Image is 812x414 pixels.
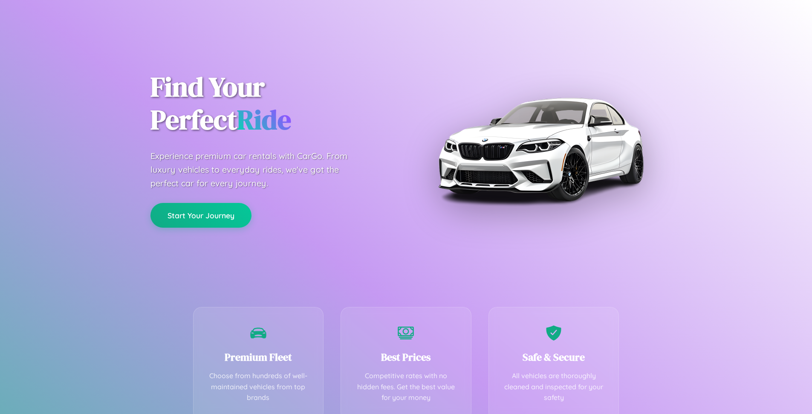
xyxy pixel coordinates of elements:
p: Experience premium car rentals with CarGo. From luxury vehicles to everyday rides, we've got the ... [150,149,364,190]
h1: Find Your Perfect [150,71,393,136]
h3: Premium Fleet [206,350,311,364]
img: Premium BMW car rental vehicle [434,43,647,256]
p: Competitive rates with no hidden fees. Get the best value for your money [354,371,458,403]
span: Ride [237,101,291,138]
h3: Safe & Secure [502,350,606,364]
h3: Best Prices [354,350,458,364]
p: All vehicles are thoroughly cleaned and inspected for your safety [502,371,606,403]
p: Choose from hundreds of well-maintained vehicles from top brands [206,371,311,403]
button: Start Your Journey [150,203,251,228]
